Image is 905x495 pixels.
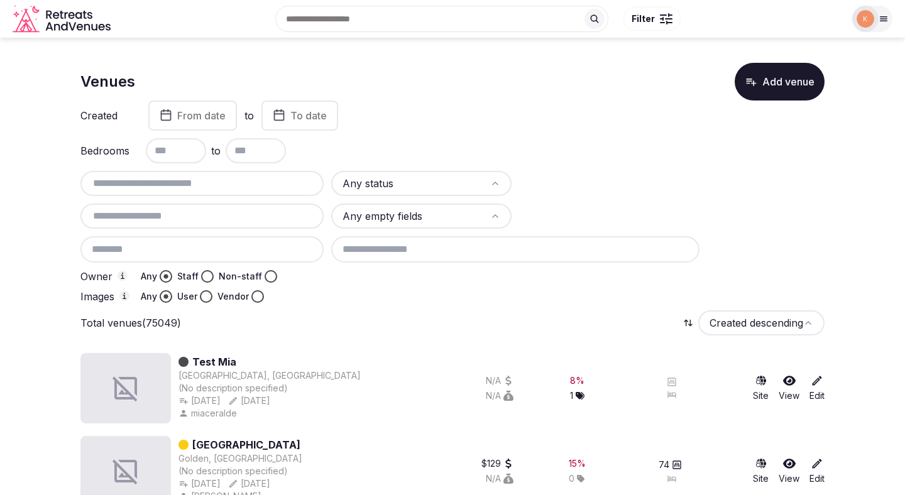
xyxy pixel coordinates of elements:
[13,5,113,33] a: Visit the homepage
[178,452,302,465] button: Golden, [GEOGRAPHIC_DATA]
[481,457,513,470] button: $129
[809,374,825,402] a: Edit
[80,271,131,282] label: Owner
[177,109,226,122] span: From date
[486,374,513,387] button: N/A
[659,459,682,471] button: 74
[178,369,361,382] button: [GEOGRAPHIC_DATA], [GEOGRAPHIC_DATA]
[570,389,584,402] button: 1
[178,477,221,490] button: [DATE]
[178,382,361,394] div: (No description specified)
[753,457,769,485] a: Site
[632,13,655,25] span: Filter
[80,111,131,121] label: Created
[570,374,584,387] div: 8 %
[118,271,128,281] button: Owner
[177,270,199,283] label: Staff
[178,465,302,477] div: (No description specified)
[623,7,681,31] button: Filter
[570,374,584,387] button: 8%
[659,459,669,471] span: 74
[80,316,181,330] p: Total venues (75049)
[178,407,239,420] button: miaceralde
[569,457,586,470] div: 15 %
[486,472,513,485] button: N/A
[261,101,338,131] button: To date
[290,109,327,122] span: To date
[753,374,769,402] a: Site
[569,457,586,470] button: 15%
[735,63,825,101] button: Add venue
[228,394,270,407] button: [DATE]
[177,290,197,303] label: User
[192,354,236,369] a: Test Mia
[192,437,300,452] a: [GEOGRAPHIC_DATA]
[219,270,262,283] label: Non-staff
[141,290,157,303] label: Any
[148,101,237,131] button: From date
[857,10,874,28] img: katsabado
[119,291,129,301] button: Images
[779,374,799,402] a: View
[244,109,254,122] label: to
[13,5,113,33] svg: Retreats and Venues company logo
[228,477,270,490] button: [DATE]
[141,270,157,283] label: Any
[809,457,825,485] a: Edit
[779,457,799,485] a: View
[80,71,135,92] h1: Venues
[569,472,574,485] span: 0
[80,146,131,156] label: Bedrooms
[178,394,221,407] button: [DATE]
[217,290,249,303] label: Vendor
[486,389,513,402] button: N/A
[80,291,131,302] label: Images
[211,143,221,158] span: to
